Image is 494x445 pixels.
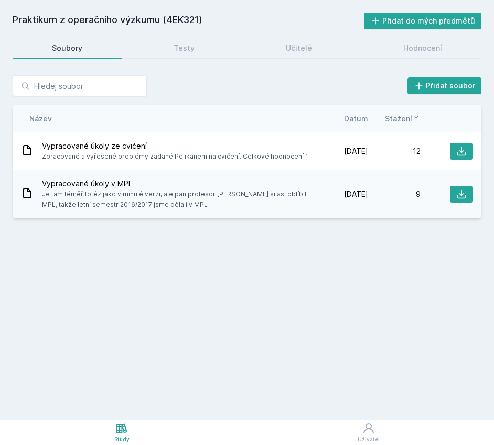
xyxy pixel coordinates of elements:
[174,43,195,53] div: Testy
[134,38,234,59] a: Testy
[13,75,147,96] input: Hledej soubor
[13,13,364,29] h2: Praktikum z operačního výzkumu (4EK321)
[42,189,312,210] span: Je tam téměř totéž jako v minulé verzi, ale pan profesor [PERSON_NAME] si asi oblíbil MPL, takže ...
[407,77,482,94] button: Přidat soubor
[344,113,368,124] button: Datum
[344,189,368,199] span: [DATE]
[42,141,310,151] span: Vypracované úkoly ze cvičení
[52,43,82,53] div: Soubory
[29,113,52,124] button: Název
[358,436,380,443] div: Uživatel
[368,146,421,157] div: 12
[13,38,122,59] a: Soubory
[385,113,421,124] button: Stažení
[403,43,442,53] div: Hodnocení
[42,179,312,189] span: Vypracované úkoly v MPL
[246,38,351,59] a: Učitelé
[364,38,481,59] a: Hodnocení
[368,189,421,199] div: 9
[286,43,312,53] div: Učitelé
[114,436,130,443] div: Study
[344,146,368,157] span: [DATE]
[385,113,412,124] span: Stažení
[364,13,482,29] button: Přidat do mých předmětů
[42,151,310,162] span: Zpracované a vyřešené problémy zadané Pelikánem na cvičení. Celkové hodnocení 1.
